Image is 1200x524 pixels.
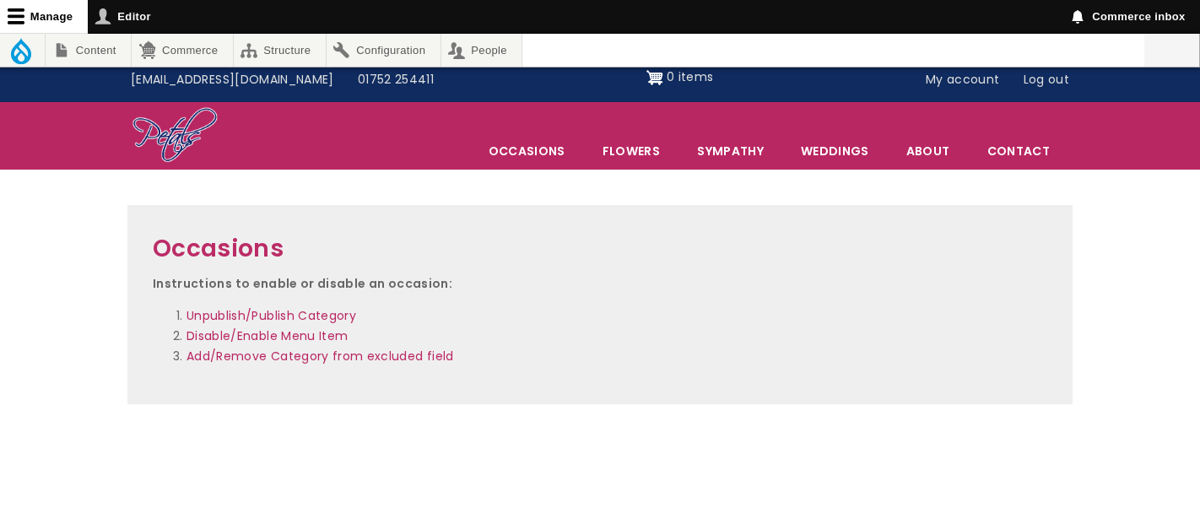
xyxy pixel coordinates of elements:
[970,133,1068,169] a: Contact
[119,64,346,96] a: [EMAIL_ADDRESS][DOMAIN_NAME]
[667,68,713,85] span: 0 items
[889,133,968,169] a: About
[441,34,522,67] a: People
[153,275,452,292] strong: Instructions to enable or disable an occasion:
[646,64,714,91] a: Shopping cart 0 items
[186,307,356,324] a: Unpublish/Publish Category
[471,133,583,169] span: Occasions
[132,106,219,165] img: Home
[585,133,678,169] a: Flowers
[646,64,663,91] img: Shopping cart
[153,230,1047,268] h2: Occasions
[783,133,887,169] span: Weddings
[234,34,326,67] a: Structure
[186,327,348,344] a: Disable/Enable Menu Item
[346,64,446,96] a: 01752 254411
[186,348,454,365] a: Add/Remove Category from excluded field
[914,64,1012,96] a: My account
[132,34,232,67] a: Commerce
[679,133,781,169] a: Sympathy
[327,34,441,67] a: Configuration
[1012,64,1081,96] a: Log out
[46,34,131,67] a: Content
